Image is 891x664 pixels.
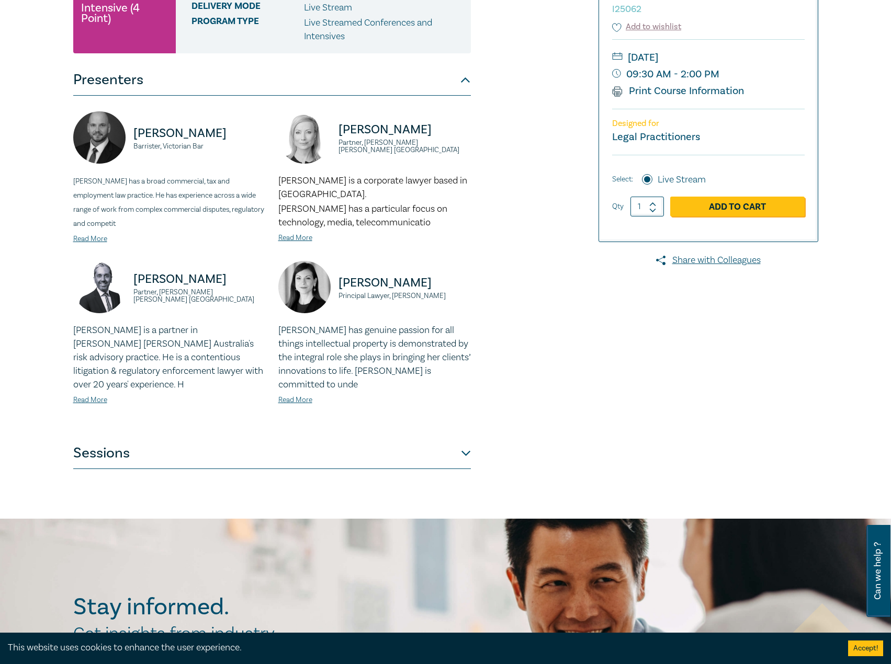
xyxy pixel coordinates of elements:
img: https://s3.ap-southeast-2.amazonaws.com/leo-cussen-store-production-content/Contacts/Lisa%20Fitzg... [278,111,331,164]
p: [PERSON_NAME] [133,271,266,288]
label: Qty [612,201,624,212]
button: Sessions [73,438,471,469]
small: I25062 [612,3,641,15]
h2: Stay informed. [73,593,320,621]
span: Program type [191,16,304,43]
small: Partner, [PERSON_NAME] [PERSON_NAME] [GEOGRAPHIC_DATA] [339,139,471,154]
a: Print Course Information [612,84,745,98]
p: [PERSON_NAME] has genuine passion for all things intellectual property is demonstrated by the int... [278,324,471,392]
p: [PERSON_NAME] is a partner in [PERSON_NAME] [PERSON_NAME] Australia's risk advisory practice. He ... [73,324,266,392]
small: Principal Lawyer, [PERSON_NAME] [339,292,471,300]
a: Add to Cart [670,197,805,216]
button: Presenters [73,64,471,96]
small: Barrister, Victorian Bar [133,143,266,150]
div: This website uses cookies to enhance the user experience. [8,641,832,655]
a: Read More [73,395,107,405]
label: Live Stream [658,173,706,187]
a: Read More [73,234,107,244]
input: 1 [630,197,664,216]
span: [PERSON_NAME] has a broad commercial, tax and employment law practice. He has experience across a... [73,177,264,228]
img: https://s3.ap-southeast-2.amazonaws.com/leo-cussen-store-production-content/Contacts/Belinda%20Si... [278,261,331,313]
p: [PERSON_NAME] [339,121,471,138]
img: https://s3.ap-southeast-2.amazonaws.com/leo-cussen-store-production-content/Contacts/Rajaee%20Rou... [73,261,126,313]
a: Read More [278,233,312,243]
a: Share with Colleagues [599,254,818,267]
span: Delivery Mode [191,1,304,15]
span: Live Stream [304,2,352,14]
button: Accept cookies [848,640,883,656]
button: Add to wishlist [612,21,682,33]
small: Intensive (4 Point) [81,3,168,24]
a: Read More [278,395,312,405]
span: [PERSON_NAME] has a particular focus on technology, media, telecommunicatio [278,203,447,228]
p: [PERSON_NAME] [133,125,266,142]
span: Select: [612,174,633,185]
span: [PERSON_NAME] is a corporate lawyer based in [GEOGRAPHIC_DATA]. [278,175,467,200]
img: https://s3.ap-southeast-2.amazonaws.com/leo-cussen-store-production-content/Contacts/Csaba%20Bara... [73,111,126,164]
p: Designed for [612,119,805,129]
p: [PERSON_NAME] [339,274,471,291]
span: Can we help ? [873,531,883,611]
small: Legal Practitioners [612,130,700,144]
small: [DATE] [612,49,805,66]
p: Live Streamed Conferences and Intensives [304,16,463,43]
small: Partner, [PERSON_NAME] [PERSON_NAME] [GEOGRAPHIC_DATA] [133,289,266,303]
small: 09:30 AM - 2:00 PM [612,66,805,83]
